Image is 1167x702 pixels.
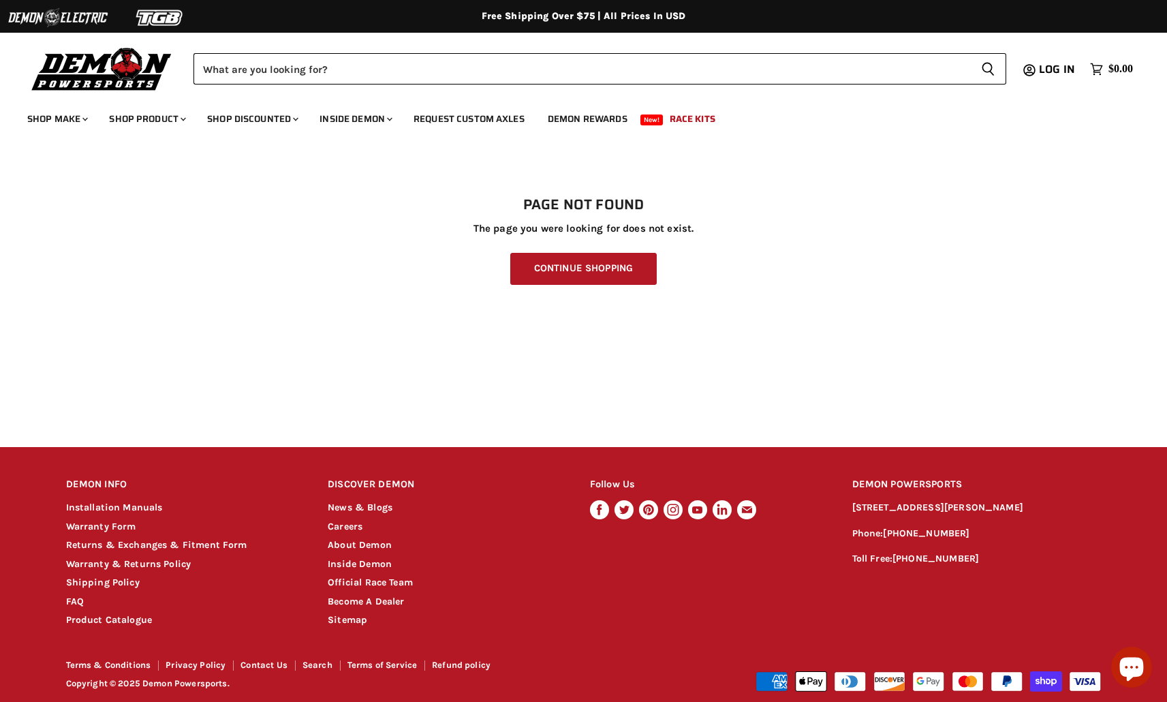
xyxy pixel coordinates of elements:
a: Shop Make [17,105,96,133]
p: The page you were looking for does not exist. [66,223,1102,234]
a: Sitemap [328,614,367,626]
a: Race Kits [659,105,726,133]
a: Contact Us [240,660,287,670]
a: Shipping Policy [66,577,140,588]
a: Continue Shopping [510,253,657,285]
a: About Demon [328,539,392,551]
a: Terms & Conditions [66,660,151,670]
img: Demon Powersports [27,44,176,93]
h2: DISCOVER DEMON [328,469,564,501]
a: Careers [328,521,362,532]
a: Demon Rewards [538,105,638,133]
a: Returns & Exchanges & Fitment Form [66,539,247,551]
span: New! [640,115,664,125]
a: Shop Product [99,105,194,133]
a: Terms of Service [347,660,417,670]
button: Search [970,53,1006,85]
a: Official Race Team [328,577,413,588]
p: Toll Free: [852,551,1102,567]
a: Request Custom Axles [403,105,535,133]
p: Copyright © 2025 Demon Powersports. [66,679,585,689]
a: $0.00 [1083,59,1140,79]
inbox-online-store-chat: Shopify online store chat [1107,647,1156,691]
a: Warranty Form [66,521,136,532]
div: Free Shipping Over $75 | All Prices In USD [39,10,1129,22]
span: Log in [1039,61,1075,78]
a: Privacy Policy [166,660,225,670]
a: Log in [1033,63,1083,76]
ul: Main menu [17,100,1130,133]
a: Inside Demon [309,105,401,133]
a: [PHONE_NUMBER] [892,553,979,564]
a: [PHONE_NUMBER] [883,528,969,539]
a: Installation Manuals [66,502,163,513]
a: Product Catalogue [66,614,153,626]
img: Demon Electric Logo 2 [7,5,109,31]
h1: Page not found [66,197,1102,213]
input: Search [193,53,970,85]
h2: Follow Us [590,469,826,501]
span: $0.00 [1108,63,1133,76]
h2: DEMON POWERSPORTS [852,469,1102,501]
form: Product [193,53,1006,85]
a: Search [302,660,332,670]
p: Phone: [852,526,1102,542]
a: Refund policy [432,660,491,670]
a: FAQ [66,596,84,607]
img: TGB Logo 2 [109,5,211,31]
a: Shop Discounted [197,105,307,133]
a: Become A Dealer [328,596,404,607]
p: [STREET_ADDRESS][PERSON_NAME] [852,500,1102,516]
a: Inside Demon [328,558,392,570]
h2: DEMON INFO [66,469,302,501]
a: Warranty & Returns Policy [66,558,191,570]
nav: Footer [66,660,585,675]
a: News & Blogs [328,502,392,513]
